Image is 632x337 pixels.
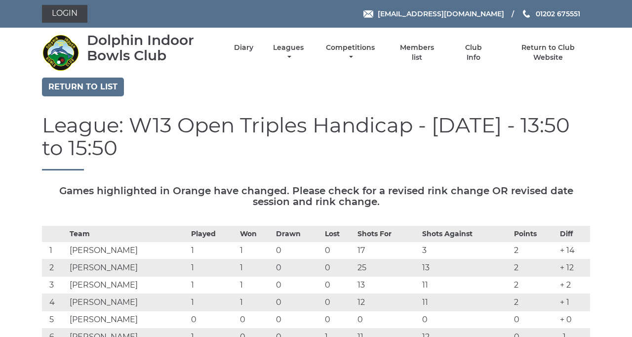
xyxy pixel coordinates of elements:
[420,242,512,259] td: 3
[557,277,590,294] td: + 2
[189,242,237,259] td: 1
[457,43,489,62] a: Club Info
[322,311,355,329] td: 0
[507,43,590,62] a: Return to Club Website
[355,259,420,277] td: 25
[237,226,274,242] th: Won
[42,259,67,277] td: 2
[67,226,188,242] th: Team
[274,226,322,242] th: Drawn
[420,311,512,329] td: 0
[67,242,188,259] td: [PERSON_NAME]
[42,5,87,23] a: Login
[420,226,512,242] th: Shots Against
[237,311,274,329] td: 0
[557,226,590,242] th: Diff
[42,185,590,207] h5: Games highlighted in Orange have changed. Please check for a revised rink change OR revised date ...
[363,10,373,18] img: Email
[42,114,590,170] h1: League: W13 Open Triples Handicap - [DATE] - 13:50 to 15:50
[67,311,188,329] td: [PERSON_NAME]
[322,259,355,277] td: 0
[512,277,557,294] td: 2
[67,277,188,294] td: [PERSON_NAME]
[237,242,274,259] td: 1
[536,9,580,18] span: 01202 675551
[87,33,217,63] div: Dolphin Indoor Bowls Club
[322,294,355,311] td: 0
[274,242,322,259] td: 0
[234,43,253,52] a: Diary
[274,294,322,311] td: 0
[42,294,67,311] td: 4
[521,8,580,19] a: Phone us 01202 675551
[557,294,590,311] td: + 1
[323,43,377,62] a: Competitions
[420,277,512,294] td: 11
[557,259,590,277] td: + 12
[512,294,557,311] td: 2
[274,259,322,277] td: 0
[395,43,440,62] a: Members list
[237,294,274,311] td: 1
[322,277,355,294] td: 0
[378,9,504,18] span: [EMAIL_ADDRESS][DOMAIN_NAME]
[512,226,557,242] th: Points
[67,259,188,277] td: [PERSON_NAME]
[42,311,67,329] td: 5
[189,294,237,311] td: 1
[512,311,557,329] td: 0
[355,242,420,259] td: 17
[237,277,274,294] td: 1
[189,277,237,294] td: 1
[274,311,322,329] td: 0
[363,8,504,19] a: Email [EMAIL_ADDRESS][DOMAIN_NAME]
[271,43,306,62] a: Leagues
[355,311,420,329] td: 0
[42,78,124,96] a: Return to list
[557,242,590,259] td: + 14
[322,242,355,259] td: 0
[355,277,420,294] td: 13
[189,259,237,277] td: 1
[42,277,67,294] td: 3
[237,259,274,277] td: 1
[42,34,79,71] img: Dolphin Indoor Bowls Club
[322,226,355,242] th: Lost
[557,311,590,329] td: + 0
[355,294,420,311] td: 12
[189,311,237,329] td: 0
[274,277,322,294] td: 0
[512,242,557,259] td: 2
[355,226,420,242] th: Shots For
[189,226,237,242] th: Played
[420,294,512,311] td: 11
[512,259,557,277] td: 2
[67,294,188,311] td: [PERSON_NAME]
[42,242,67,259] td: 1
[420,259,512,277] td: 13
[523,10,530,18] img: Phone us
